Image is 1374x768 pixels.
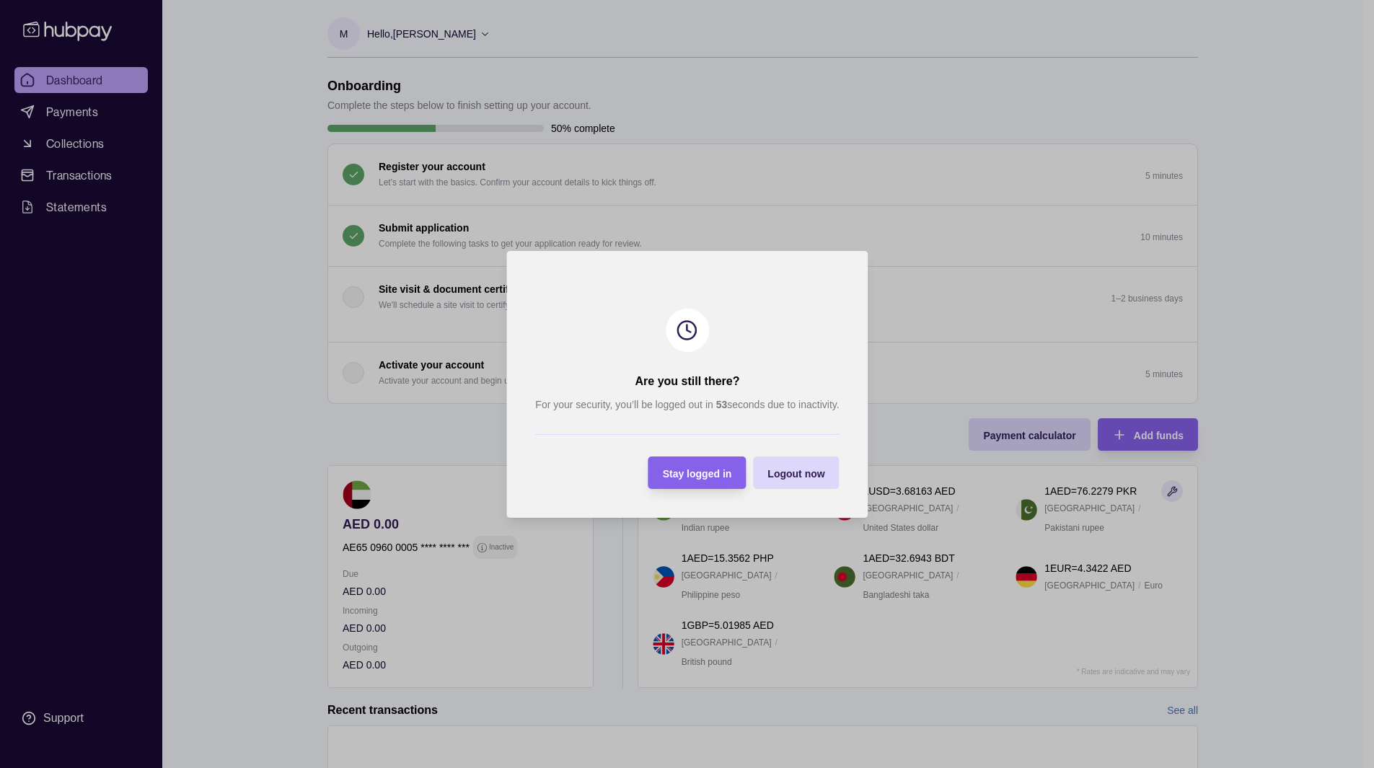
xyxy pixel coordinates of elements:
h2: Are you still there? [635,374,739,389]
button: Stay logged in [648,456,746,489]
span: Stay logged in [662,467,731,479]
span: Logout now [767,467,824,479]
button: Logout now [753,456,839,489]
p: For your security, you’ll be logged out in seconds due to inactivity. [535,397,839,412]
strong: 53 [715,399,727,410]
